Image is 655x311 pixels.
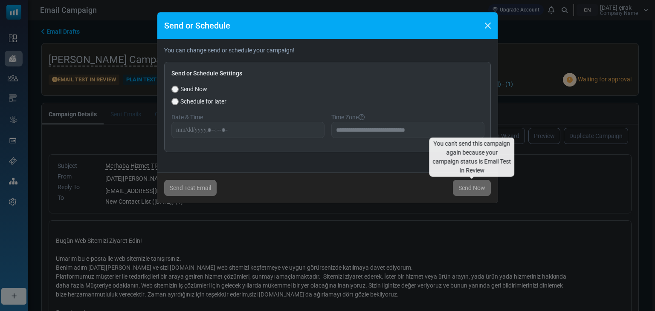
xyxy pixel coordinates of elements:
label: Time Zone [331,113,484,122]
div: Send or Schedule Settings [171,69,484,78]
button: Close [481,19,494,32]
span: Schedule for later [180,97,226,106]
h5: Send or Schedule [164,19,230,32]
p: You can change send or schedule your campaign! [164,46,491,55]
i: Time zones enable the ability to send emails to different regions of the world at their local tim... [359,114,365,120]
label: Date & Time [171,113,203,122]
div: You can't send this campaign again because your campaign status is Email Test In Review [429,138,514,177]
span: Send Now [180,85,207,94]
